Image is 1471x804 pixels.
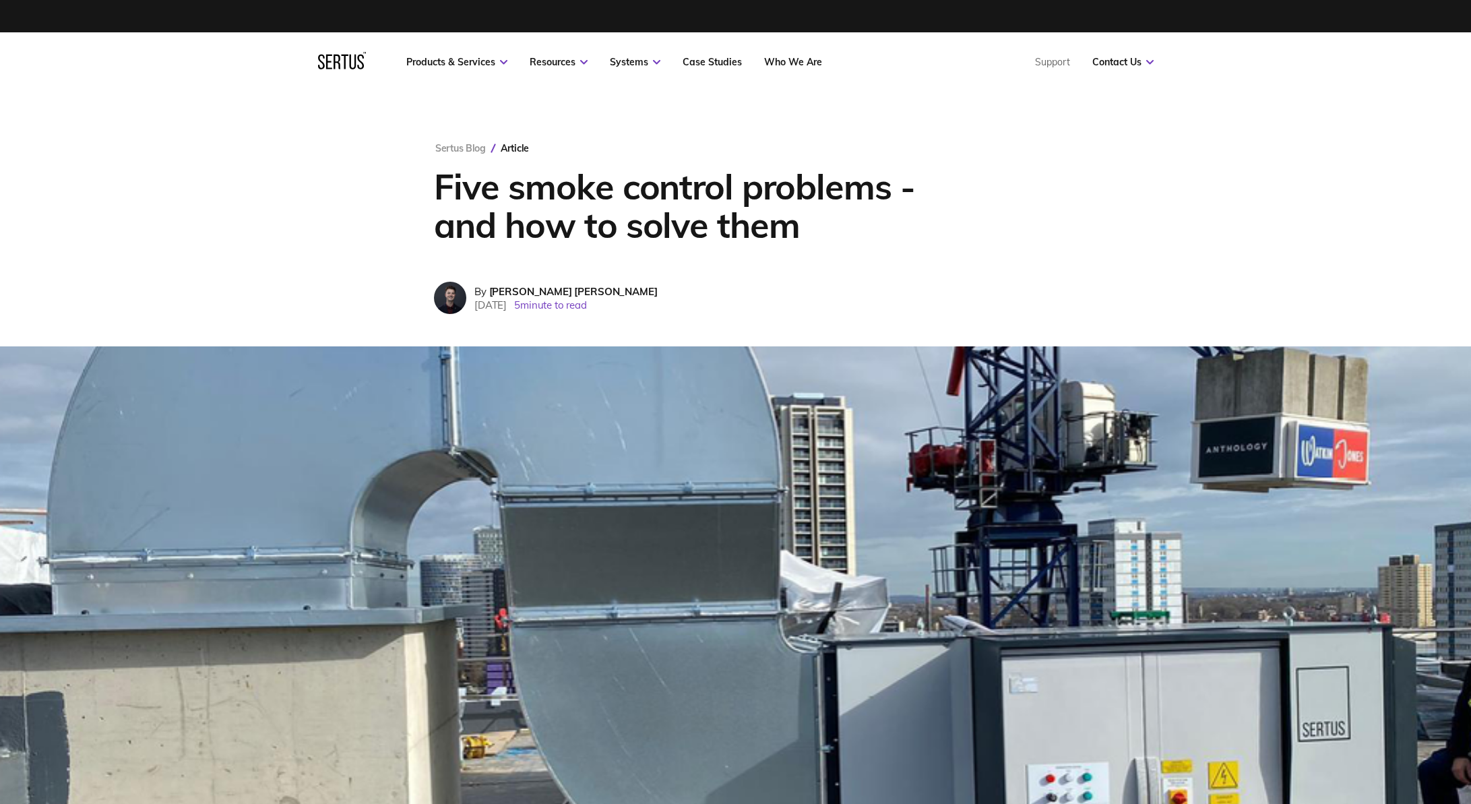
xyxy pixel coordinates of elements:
[434,167,949,244] h1: Five smoke control problems - and how to solve them
[764,56,822,68] a: Who We Are
[474,299,507,311] span: [DATE]
[489,285,658,298] span: [PERSON_NAME] [PERSON_NAME]
[1035,56,1070,68] a: Support
[474,285,658,298] div: By
[435,142,486,154] a: Sertus Blog
[683,56,742,68] a: Case Studies
[1092,56,1154,68] a: Contact Us
[530,56,588,68] a: Resources
[610,56,660,68] a: Systems
[514,299,587,311] span: 5 minute to read
[406,56,507,68] a: Products & Services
